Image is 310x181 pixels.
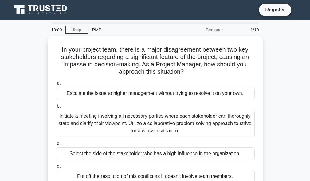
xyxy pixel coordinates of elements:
div: Beginner [173,24,227,36]
div: Initiate a meeting involving all necessary parties where each stakeholder can thoroughly state an... [56,110,255,137]
span: c. [57,141,61,146]
a: Stop [65,26,88,34]
div: Escalate the issue to higher management without trying to resolve it on your own. [56,87,255,100]
span: b. [57,103,61,108]
div: 1/10 [227,24,263,36]
a: Register [261,6,288,14]
h5: In your project team, there is a major disagreement between two key stakeholders regarding a sign... [55,46,255,76]
div: Select the side of the stakeholder who has a high influence in the organization. [56,147,255,160]
div: 10:00 [48,24,65,36]
span: d. [57,163,61,169]
div: PMP [88,24,173,36]
span: a. [57,81,61,86]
